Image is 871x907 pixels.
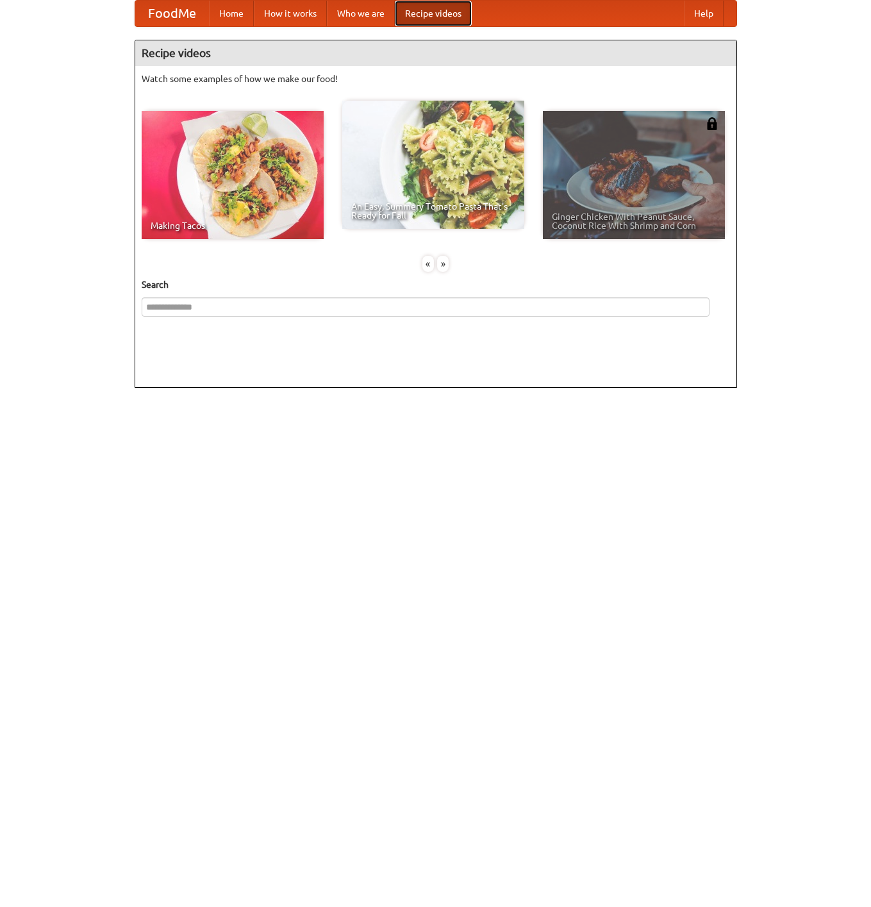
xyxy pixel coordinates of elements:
a: Home [209,1,254,26]
h4: Recipe videos [135,40,736,66]
a: FoodMe [135,1,209,26]
span: An Easy, Summery Tomato Pasta That's Ready for Fall [351,202,515,220]
a: Who we are [327,1,395,26]
div: « [422,256,434,272]
a: Making Tacos [142,111,324,239]
h5: Search [142,278,730,291]
p: Watch some examples of how we make our food! [142,72,730,85]
img: 483408.png [706,117,718,130]
a: How it works [254,1,327,26]
a: Recipe videos [395,1,472,26]
div: » [437,256,449,272]
a: An Easy, Summery Tomato Pasta That's Ready for Fall [342,101,524,229]
span: Making Tacos [151,221,315,230]
a: Help [684,1,724,26]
